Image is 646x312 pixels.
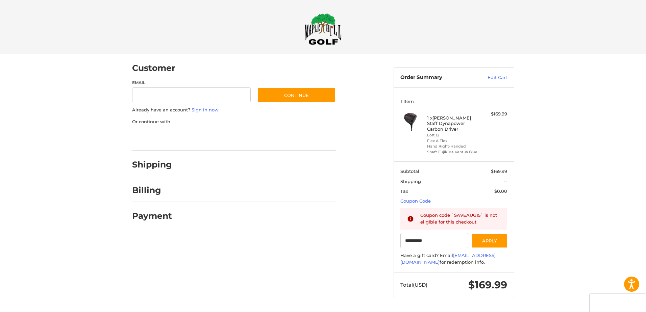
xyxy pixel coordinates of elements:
[192,107,219,112] a: Sign in now
[132,63,175,73] h2: Customer
[400,253,496,265] a: [EMAIL_ADDRESS][DOMAIN_NAME]
[427,144,479,149] li: Hand Right-Handed
[420,212,501,225] div: Coupon code `SAVEAUG15` is not eligible for this checkout
[400,74,473,81] h3: Order Summary
[400,198,431,204] a: Coupon Code
[491,168,507,174] span: $169.99
[132,80,251,86] label: Email
[400,233,468,248] input: Gift Certificate or Coupon Code
[494,188,507,194] span: $0.00
[132,185,172,196] h2: Billing
[427,149,479,155] li: Shaft Fujikura Ventus Blue
[480,111,507,118] div: $169.99
[400,188,408,194] span: Tax
[400,282,427,288] span: Total (USD)
[187,132,238,144] iframe: PayPal-paylater
[472,233,507,248] button: Apply
[400,179,421,184] span: Shipping
[132,119,336,125] p: Or continue with
[132,211,172,221] h2: Payment
[427,115,479,132] h4: 1 x [PERSON_NAME] Staff Dynapower Carbon Driver
[400,99,507,104] h3: 1 Item
[427,138,479,144] li: Flex A Flex
[427,132,479,138] li: Loft 12
[132,159,172,170] h2: Shipping
[400,168,419,174] span: Subtotal
[257,87,336,103] button: Continue
[130,132,180,144] iframe: PayPal-paypal
[590,294,646,312] iframe: Google Customer Reviews
[244,132,295,144] iframe: PayPal-venmo
[304,13,342,45] img: Maple Hill Golf
[504,179,507,184] span: --
[132,107,336,113] p: Already have an account?
[473,74,507,81] a: Edit Cart
[468,279,507,291] span: $169.99
[400,252,507,265] div: Have a gift card? Email for redemption info.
